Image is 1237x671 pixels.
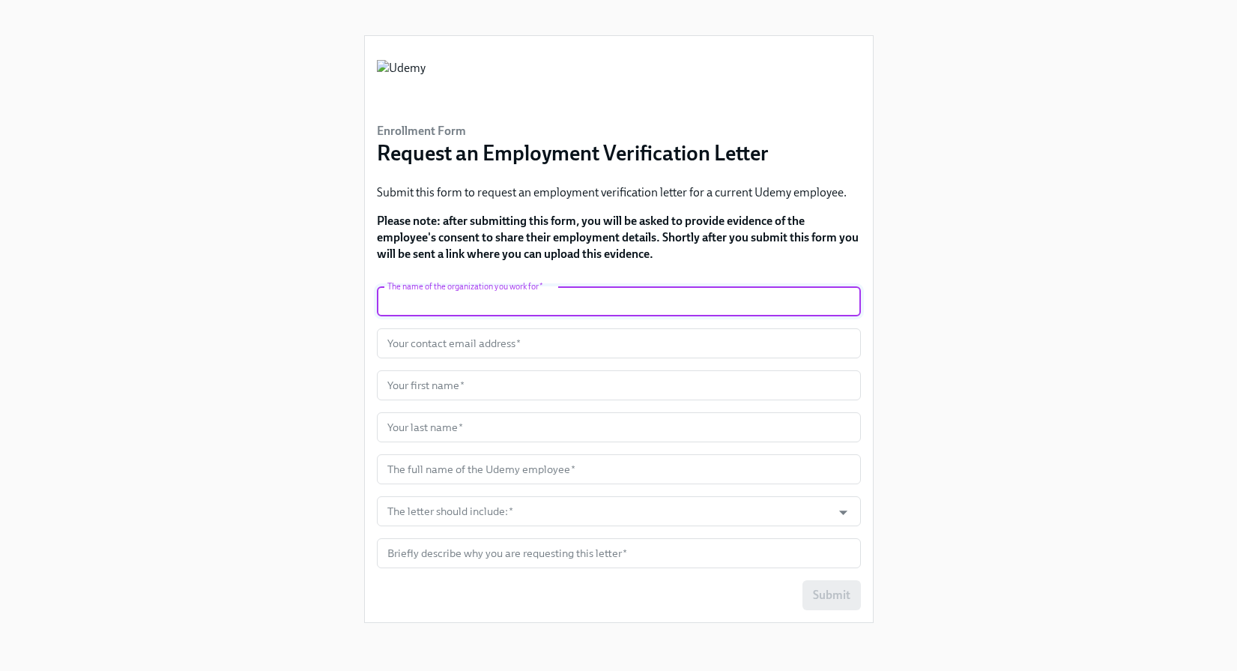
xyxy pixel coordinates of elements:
img: Udemy [377,60,426,105]
h6: Enrollment Form [377,123,769,139]
h3: Request an Employment Verification Letter [377,139,769,166]
button: Open [832,501,855,524]
strong: Please note: after submitting this form, you will be asked to provide evidence of the employee's ... [377,214,859,261]
p: Submit this form to request an employment verification letter for a current Udemy employee. [377,184,861,201]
